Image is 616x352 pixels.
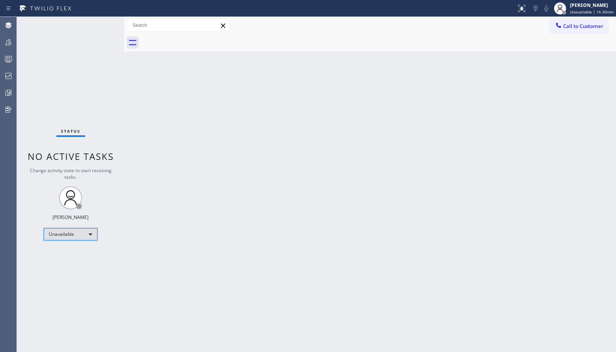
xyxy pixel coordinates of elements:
button: Mute [541,3,552,14]
input: Search [127,19,230,31]
button: Call to Customer [550,19,608,33]
span: Unavailable | 1h 30min [570,9,614,15]
div: [PERSON_NAME] [570,2,614,8]
div: [PERSON_NAME] [53,214,89,220]
span: Change activity state to start receiving tasks. [30,167,112,180]
div: Unavailable [44,228,97,240]
span: Call to Customer [563,23,603,30]
span: Status [61,128,80,134]
span: No active tasks [28,150,114,163]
